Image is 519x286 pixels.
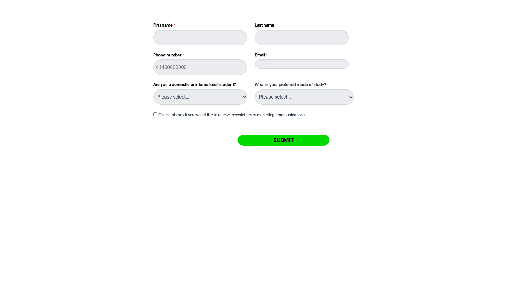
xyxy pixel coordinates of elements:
select: Are you a domestic or international student? [153,89,247,105]
label: Are you a domestic or international student? [153,82,249,89]
span: What is your preferred mode of study? [255,83,326,87]
label: Phone number [153,52,249,60]
select: What is your preferred mode of study? [255,89,354,105]
label: Check this box if you would like to receive newsletters or marketing communications. [158,113,306,117]
label: Email [255,52,350,60]
input: Last name [255,30,349,45]
label: Last name [255,22,350,30]
input: Email [255,59,349,69]
label: First name [153,22,249,30]
input: Submit [238,135,329,146]
input: First name [153,30,247,45]
input: Phone number [153,59,247,75]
